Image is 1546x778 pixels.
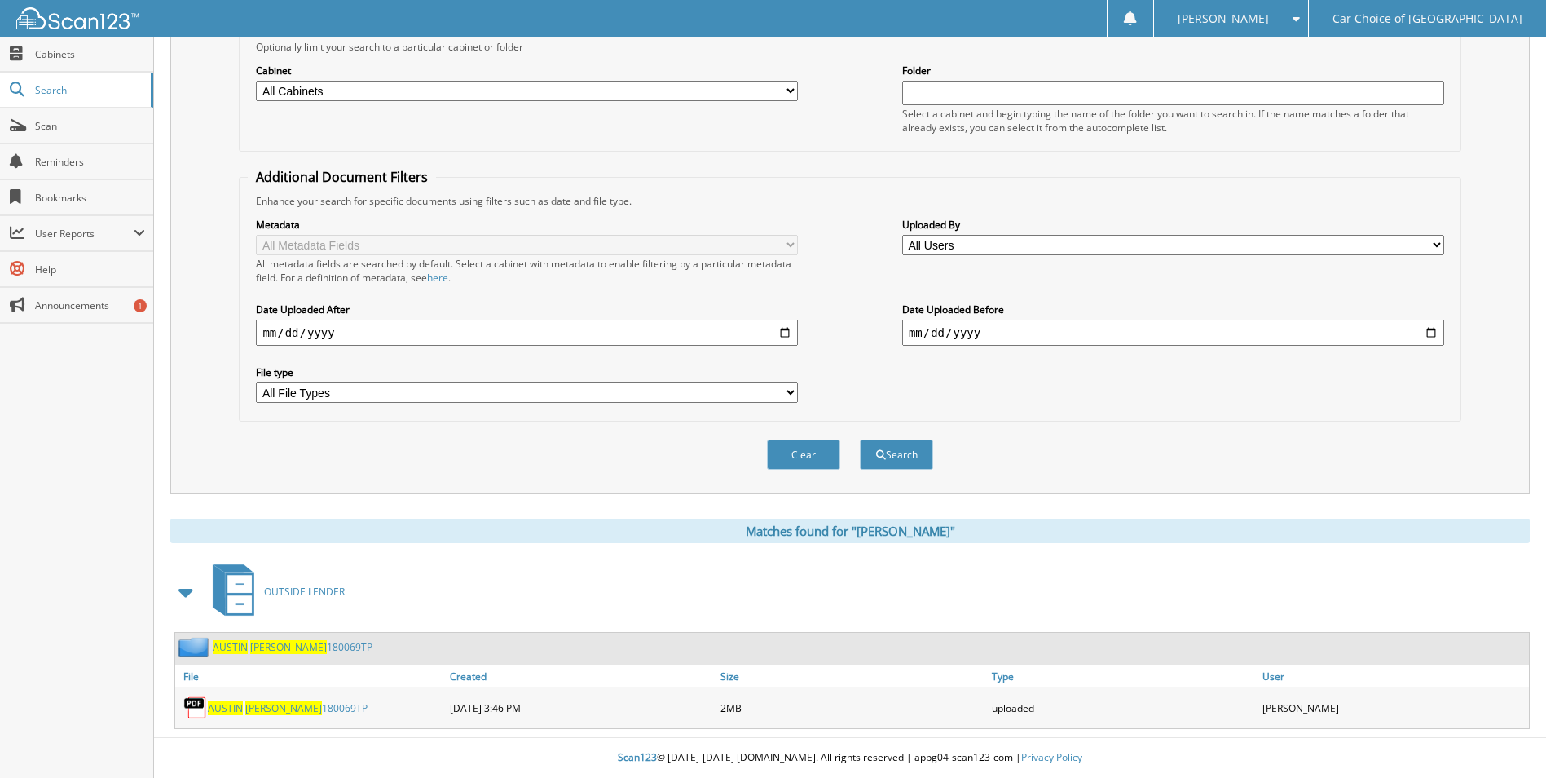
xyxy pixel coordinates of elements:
label: Date Uploaded After [256,303,798,316]
span: OUTSIDE LENDER [264,585,345,599]
a: Type [988,665,1258,687]
div: 2MB [716,692,987,724]
span: [PERSON_NAME] [250,640,327,654]
span: [PERSON_NAME] [1178,14,1269,24]
span: Car Choice of [GEOGRAPHIC_DATA] [1332,14,1522,24]
label: Date Uploaded Before [902,303,1444,316]
div: 1 [134,299,147,312]
img: PDF.png [183,696,208,720]
a: here [427,271,448,285]
label: Folder [902,64,1444,77]
div: [DATE] 3:46 PM [446,692,716,724]
span: Scan [35,119,145,133]
span: Search [35,83,143,97]
a: AUSTIN [PERSON_NAME]180069TP [213,640,372,654]
label: File type [256,365,798,379]
div: uploaded [988,692,1258,724]
img: folder2.png [178,637,213,657]
legend: Additional Document Filters [248,168,436,186]
label: Uploaded By [902,218,1444,232]
span: Help [35,263,145,276]
a: User [1258,665,1529,687]
a: File [175,665,446,687]
label: Metadata [256,218,798,232]
a: OUTSIDE LENDER [203,559,345,624]
button: Search [860,440,933,470]
span: Announcements [35,298,145,312]
span: AUSTIN [208,701,243,715]
div: Enhance your search for specific documents using filters such as date and file type. [248,194,1451,208]
span: Reminders [35,155,145,169]
img: scan123-logo-white.svg [16,7,139,29]
span: User Reports [35,227,134,241]
span: Scan123 [618,750,657,764]
div: © [DATE]-[DATE] [DOMAIN_NAME]. All rights reserved | appg04-scan123-com | [154,738,1546,778]
button: Clear [767,440,840,470]
span: AUSTIN [213,640,248,654]
span: [PERSON_NAME] [245,701,322,715]
div: [PERSON_NAME] [1258,692,1529,724]
div: All metadata fields are searched by default. Select a cabinet with metadata to enable filtering b... [256,257,798,285]
span: Cabinets [35,47,145,61]
a: Privacy Policy [1021,750,1082,764]
a: AUSTIN [PERSON_NAME]180069TP [208,701,368,715]
a: Created [446,665,716,687]
div: Matches found for "[PERSON_NAME]" [170,519,1530,543]
span: Bookmarks [35,191,145,205]
div: Select a cabinet and begin typing the name of the folder you want to search in. If the name match... [902,107,1444,135]
input: end [902,320,1444,346]
iframe: Chat Widget [1465,700,1546,778]
input: start [256,320,798,346]
a: Size [716,665,987,687]
div: Optionally limit your search to a particular cabinet or folder [248,40,1451,54]
label: Cabinet [256,64,798,77]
